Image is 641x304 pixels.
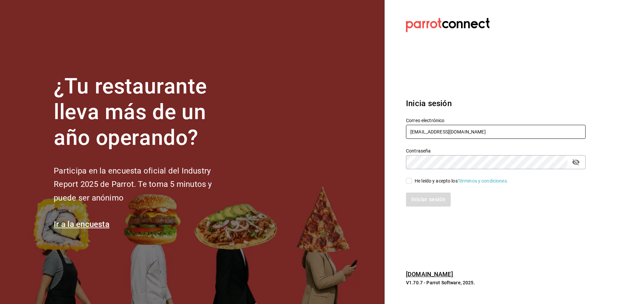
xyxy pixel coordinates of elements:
h3: Inicia sesión [406,97,586,109]
input: Ingresa tu correo electrónico [406,125,586,139]
button: passwordField [570,157,582,168]
div: He leído y acepto los [415,178,508,185]
h1: ¿Tu restaurante lleva más de un año operando? [54,74,234,150]
a: [DOMAIN_NAME] [406,271,453,278]
a: Ir a la encuesta [54,220,110,229]
label: Contraseña [406,148,586,153]
a: Términos y condiciones. [458,178,508,184]
h2: Participa en la encuesta oficial del Industry Report 2025 de Parrot. Te toma 5 minutos y puede se... [54,164,234,205]
p: V1.70.7 - Parrot Software, 2025. [406,279,586,286]
label: Correo electrónico [406,118,586,123]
